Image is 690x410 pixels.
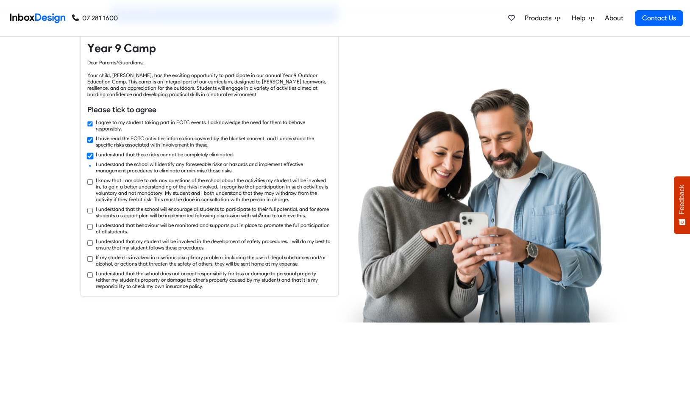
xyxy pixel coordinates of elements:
img: parents_using_phone.png [335,88,626,322]
a: About [602,10,626,27]
label: I have read the EOTC activities information covered by the blanket consent, and I understand the ... [96,135,331,148]
label: I understand that the school does not accept responsibility for loss or damage to personal proper... [96,270,331,289]
label: I agree to my student taking part in EOTC events. I acknowledge the need for them to behave respo... [96,119,331,132]
label: I understand that these risks cannot be completely eliminated. [96,151,234,158]
button: Feedback - Show survey [674,176,690,234]
label: I understand that the school will encourage all students to participate to their full potential, ... [96,206,331,219]
label: I understand that behaviour will be monitored and supports put in place to promote the full parti... [96,222,331,235]
span: Feedback [678,185,686,214]
label: I understand that my student will be involved in the development of safety procedures. I will do ... [96,238,331,251]
label: I understand the school will identify any foreseeable risks or hazards and implement effective ma... [96,161,331,174]
div: Dear Parents/Guardians, Your child, [PERSON_NAME], has the exciting opportunity to participate in... [87,59,331,97]
a: Contact Us [635,10,683,26]
h4: Year 9 Camp [87,41,331,56]
a: Products [521,10,564,27]
a: Help [568,10,598,27]
span: Help [572,13,589,23]
label: I know that I am able to ask any questions of the school about the activities my student will be ... [96,177,331,202]
span: Products [525,13,555,23]
label: If my student is involved in a serious disciplinary problem, including the use of illegal substan... [96,254,331,267]
a: 07 281 1600 [72,13,118,23]
h6: Please tick to agree [87,104,331,115]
